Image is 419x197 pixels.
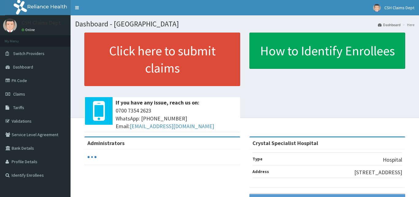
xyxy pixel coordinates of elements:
li: Here [401,22,414,27]
b: If you have any issue, reach us on: [116,99,199,106]
p: [STREET_ADDRESS] [354,168,402,176]
a: How to Identify Enrollees [249,33,405,69]
p: CSH Claims Dept [21,20,61,26]
span: CSH Claims Dept [384,5,414,10]
strong: Crystal Specialist Hospital [252,140,318,147]
span: Switch Providers [13,51,44,56]
b: Administrators [87,140,125,147]
img: User Image [3,18,17,32]
b: Address [252,169,269,174]
h1: Dashboard - [GEOGRAPHIC_DATA] [75,20,414,28]
a: Dashboard [378,22,401,27]
a: Online [21,28,36,32]
a: [EMAIL_ADDRESS][DOMAIN_NAME] [130,123,214,130]
span: Tariffs [13,105,24,110]
p: Hospital [383,156,402,164]
img: User Image [373,4,381,12]
svg: audio-loading [87,152,97,162]
span: Claims [13,91,25,97]
span: 0700 7354 2623 WhatsApp: [PHONE_NUMBER] Email: [116,107,237,130]
span: Dashboard [13,64,33,70]
b: Type [252,156,263,162]
a: Click here to submit claims [84,33,240,86]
